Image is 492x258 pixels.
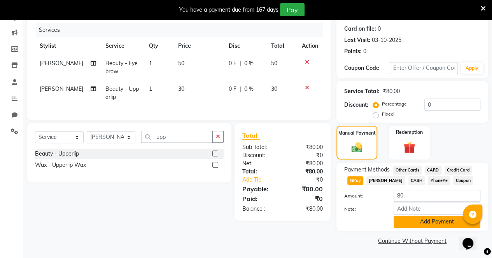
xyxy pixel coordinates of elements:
button: Pay [280,3,305,16]
label: Redemption [396,129,423,136]
label: Percentage [382,100,407,107]
span: CASH [408,176,425,185]
th: Stylist [35,37,101,55]
span: 0 % [244,59,254,68]
div: 03-10-2025 [372,36,401,44]
div: Services [36,23,329,37]
img: _cash.svg [348,141,366,154]
span: Total [242,132,260,140]
span: 50 [178,60,184,67]
span: PhonePe [428,176,450,185]
button: Add Payment [394,216,480,228]
div: ₹80.00 [282,143,329,151]
div: Balance : [236,205,283,213]
th: Service [101,37,144,55]
span: Beauty - Upperlip [105,85,139,100]
div: Wax - Upperlip Wax [35,161,86,169]
div: ₹0 [282,151,329,159]
a: Add Tip [236,176,290,184]
div: ₹80.00 [383,87,400,95]
span: Credit Card [445,166,473,175]
input: Search or Scan [141,131,213,143]
div: Last Visit: [344,36,370,44]
span: 1 [149,60,152,67]
iframe: chat widget [459,227,484,250]
label: Amount: [338,192,388,199]
th: Disc [224,37,266,55]
a: Continue Without Payment [338,237,487,245]
div: ₹0 [290,176,329,184]
span: | [240,85,241,93]
div: Service Total: [344,87,380,95]
input: Amount [394,190,480,202]
span: 30 [271,85,277,92]
span: [PERSON_NAME] [40,60,83,67]
span: | [240,59,241,68]
div: Card on file: [344,25,376,33]
div: ₹80.00 [282,184,329,194]
div: Discount: [236,151,283,159]
div: ₹80.00 [282,205,329,213]
span: 0 F [229,85,236,93]
div: Total: [236,168,283,176]
span: Beauty - Eyebrow [105,60,138,75]
th: Action [297,37,323,55]
span: 1 [149,85,152,92]
span: 0 % [244,85,254,93]
label: Manual Payment [338,130,376,137]
th: Price [173,37,224,55]
div: Beauty - Upperlip [35,150,79,158]
div: Paid: [236,194,283,203]
span: Coupon [453,176,473,185]
div: You have a payment due from 167 days [179,6,278,14]
span: Payment Methods [344,166,390,174]
span: 30 [178,85,184,92]
span: 0 F [229,59,236,68]
div: 0 [378,25,381,33]
div: Net: [236,159,283,168]
span: [PERSON_NAME] [40,85,83,92]
span: GPay [347,176,363,185]
div: 0 [363,47,366,55]
span: [PERSON_NAME] [366,176,405,185]
div: ₹80.00 [282,159,329,168]
img: _gift.svg [400,140,419,155]
input: Add Note [394,203,480,215]
div: ₹0 [282,194,329,203]
div: Points: [344,47,362,55]
div: Discount: [344,101,368,109]
label: Note: [338,206,388,213]
label: Fixed [382,111,394,118]
th: Total [266,37,297,55]
span: CARD [425,166,441,175]
th: Qty [144,37,173,55]
input: Enter Offer / Coupon Code [390,62,458,74]
button: Apply [461,62,483,74]
div: Coupon Code [344,64,390,72]
div: Payable: [236,184,283,194]
span: Other Cards [393,166,422,175]
div: Sub Total: [236,143,283,151]
span: 50 [271,60,277,67]
div: ₹80.00 [282,168,329,176]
